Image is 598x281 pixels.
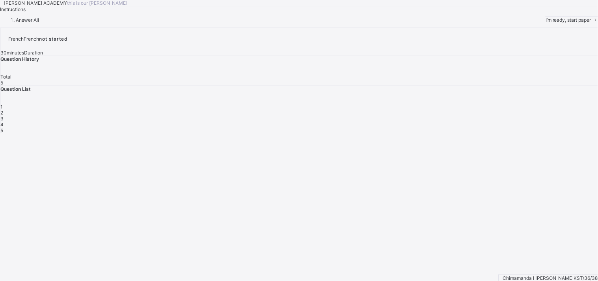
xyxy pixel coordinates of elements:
[0,74,11,80] span: Total
[503,275,574,281] span: Chimamanda I [PERSON_NAME]
[0,104,3,110] span: 1
[0,127,3,133] span: 5
[24,36,39,42] span: French
[24,50,43,56] span: Duration
[0,116,4,122] span: 3
[0,86,31,92] span: Question List
[8,36,24,42] span: French
[0,80,3,86] span: 5
[39,36,68,42] span: not started
[0,50,24,56] span: 30 minutes
[0,56,39,62] span: Question History
[546,17,591,23] span: I’m ready, start paper
[0,122,4,127] span: 4
[0,110,3,116] span: 2
[16,17,39,23] span: Answer All
[574,275,598,281] span: KST/36/38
